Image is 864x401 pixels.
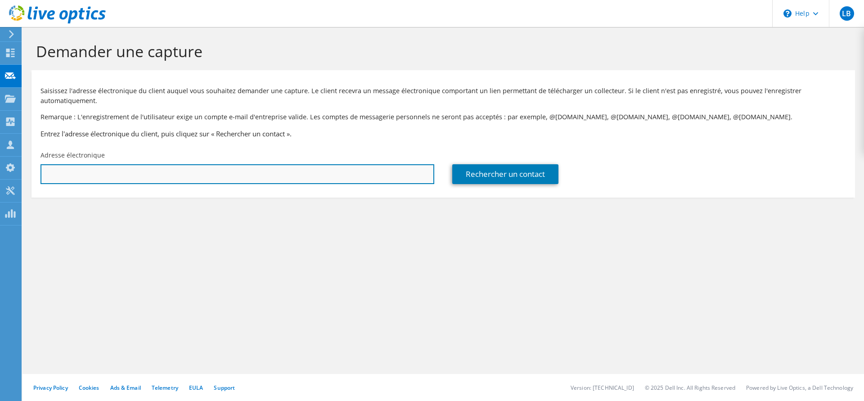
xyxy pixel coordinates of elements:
[783,9,792,18] svg: \n
[840,6,854,21] span: LB
[40,151,105,160] label: Adresse électronique
[40,129,846,139] h3: Entrez l'adresse électronique du client, puis cliquez sur « Rechercher un contact ».
[452,164,558,184] a: Rechercher un contact
[79,384,99,392] a: Cookies
[40,86,846,106] p: Saisissez l'adresse électronique du client auquel vous souhaitez demander une capture. Le client ...
[152,384,178,392] a: Telemetry
[214,384,235,392] a: Support
[189,384,203,392] a: EULA
[110,384,141,392] a: Ads & Email
[36,42,846,61] h1: Demander une capture
[40,112,846,122] p: Remarque : L'enregistrement de l'utilisateur exige un compte e-mail d'entreprise valide. Les comp...
[746,384,853,392] li: Powered by Live Optics, a Dell Technology
[33,384,68,392] a: Privacy Policy
[571,384,634,392] li: Version: [TECHNICAL_ID]
[645,384,735,392] li: © 2025 Dell Inc. All Rights Reserved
